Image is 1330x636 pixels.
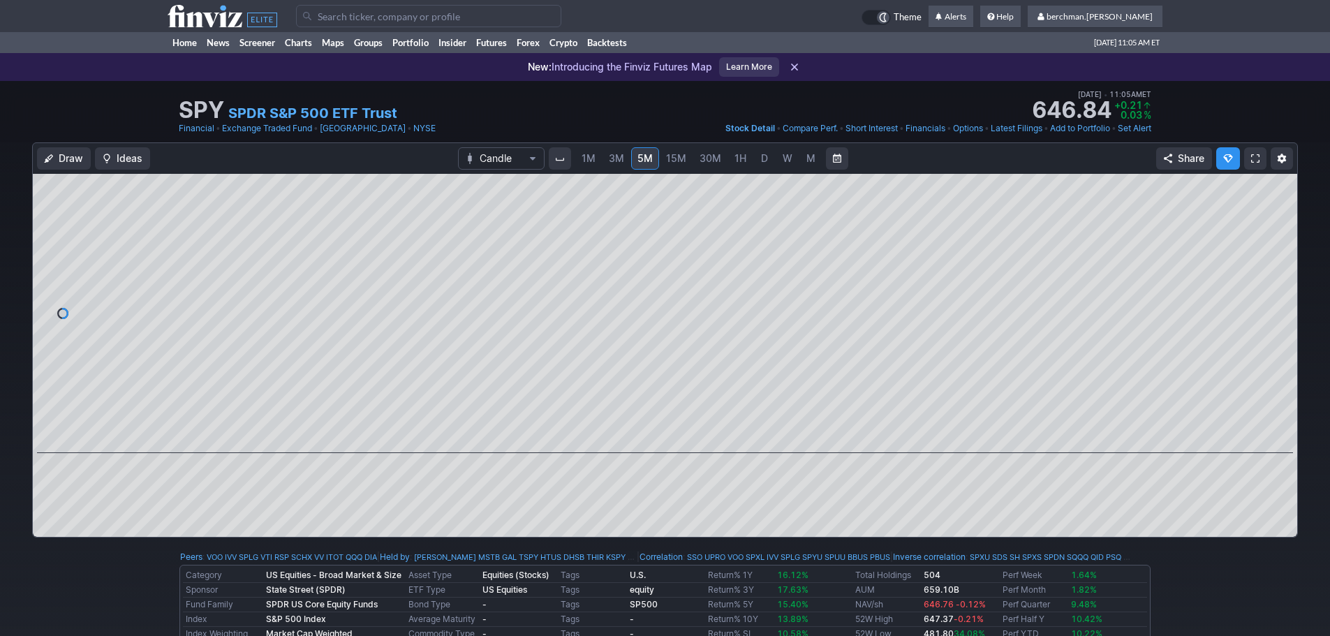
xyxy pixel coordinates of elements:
[1047,11,1153,22] span: berchman.[PERSON_NAME]
[519,550,538,564] a: TSPY
[406,568,480,583] td: Asset Type
[852,612,921,627] td: 52W High
[609,152,624,164] span: 3M
[705,612,774,627] td: Return% 10Y
[266,584,346,595] b: State Street (SPDR)
[235,32,280,53] a: Screener
[1028,6,1162,28] a: berchman.[PERSON_NAME]
[705,568,774,583] td: Return% 1Y
[260,550,272,564] a: VTI
[434,32,471,53] a: Insider
[693,147,727,170] a: 30M
[852,583,921,598] td: AUM
[899,121,904,135] span: •
[848,550,868,564] a: BBUS
[1244,147,1266,170] a: Fullscreen
[183,568,263,583] td: Category
[1071,599,1097,609] span: 9.48%
[630,599,658,609] a: SP500
[117,151,142,165] span: Ideas
[660,147,693,170] a: 15M
[558,583,626,598] td: Tags
[783,152,792,164] span: W
[906,121,945,135] a: Financials
[825,550,845,564] a: SPUU
[482,584,527,595] b: US Equities
[528,60,712,74] p: Introducing the Finviz Futures Map
[349,32,387,53] a: Groups
[777,584,808,595] span: 17.63%
[753,147,776,170] a: D
[637,550,890,564] div: | :
[1000,598,1068,612] td: Perf Quarter
[956,599,986,609] span: -0.12%
[953,121,983,135] a: Options
[563,550,584,564] a: DHSB
[1000,612,1068,627] td: Perf Half Y
[216,121,221,135] span: •
[1032,99,1111,121] strong: 646.84
[1106,550,1121,564] a: PSQ
[228,103,397,123] a: SPDR S&P 500 ETF Trust
[637,152,653,164] span: 5M
[1271,147,1293,170] button: Chart Settings
[1050,121,1110,135] a: Add to Portfolio
[783,123,838,133] span: Compare Perf.
[630,570,646,580] a: U.S.
[980,6,1021,28] a: Help
[929,6,973,28] a: Alerts
[666,152,686,164] span: 15M
[984,121,989,135] span: •
[280,32,317,53] a: Charts
[1000,568,1068,583] td: Perf Week
[540,550,561,564] a: HTUS
[1071,570,1097,580] span: 1.64%
[549,147,571,170] button: Interval
[314,550,324,564] a: VV
[1114,99,1142,111] span: +0.21
[687,550,702,564] a: SSO
[728,147,753,170] a: 1H
[1178,151,1204,165] span: Share
[346,550,362,564] a: QQQ
[746,550,764,564] a: SPXL
[180,552,202,562] a: Peers
[705,583,774,598] td: Return% 3Y
[603,147,630,170] a: 3M
[582,152,596,164] span: 1M
[1022,550,1042,564] a: SPXS
[582,32,632,53] a: Backtests
[719,57,779,77] a: Learn More
[558,598,626,612] td: Tags
[1010,550,1020,564] a: SH
[528,61,552,73] span: New:
[183,598,263,612] td: Fund Family
[320,121,406,135] a: [GEOGRAPHIC_DATA]
[482,614,487,624] b: -
[1111,121,1116,135] span: •
[799,147,822,170] a: M
[558,612,626,627] td: Tags
[239,550,258,564] a: SPLG
[458,147,545,170] button: Chart Type
[894,10,922,25] span: Theme
[852,568,921,583] td: Total Holdings
[1044,121,1049,135] span: •
[761,152,768,164] span: D
[168,32,202,53] a: Home
[207,550,223,564] a: VOO
[727,550,744,564] a: VOO
[406,612,480,627] td: Average Maturity
[924,599,954,609] span: 646.76
[387,32,434,53] a: Portfolio
[630,584,654,595] a: equity
[802,550,822,564] a: SPYU
[606,550,626,564] a: KSPY
[377,550,637,564] div: | :
[970,550,990,564] a: SPXU
[1148,550,1169,564] a: TECS
[222,121,312,135] a: Exchange Traded Fund
[1144,109,1151,121] span: %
